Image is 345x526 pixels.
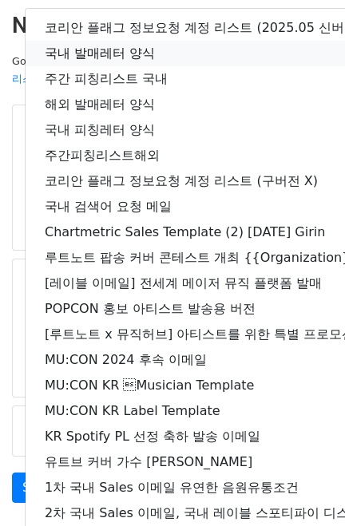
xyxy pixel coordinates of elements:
[12,473,65,503] a: Send
[12,55,218,85] small: Google Sheet:
[12,12,333,39] h2: New Campaign
[265,449,345,526] iframe: Chat Widget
